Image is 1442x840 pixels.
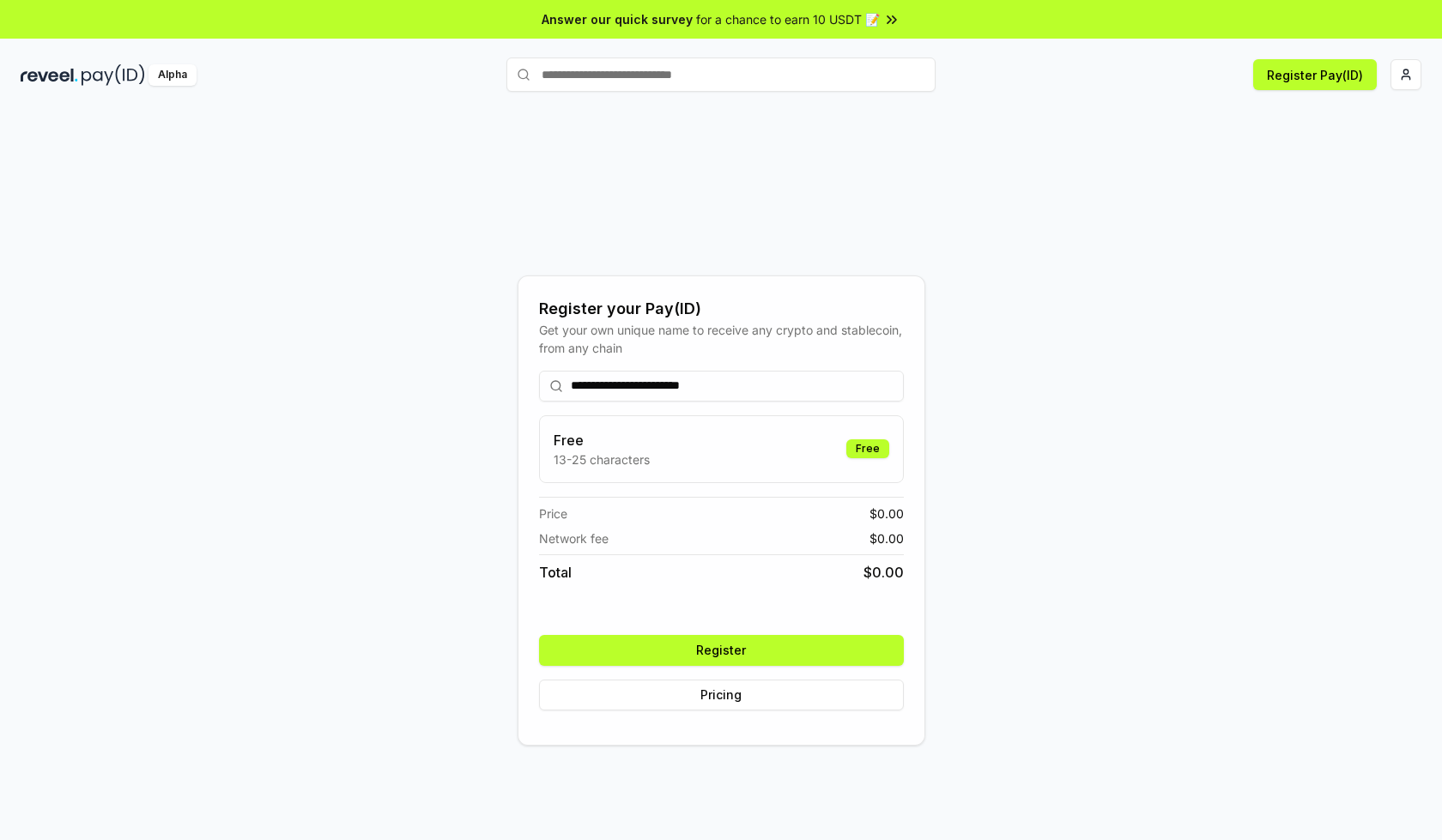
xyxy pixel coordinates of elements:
div: Alpha [148,64,197,86]
span: Network fee [539,529,609,547]
span: Total [539,562,572,583]
div: Free [846,439,889,458]
button: Pricing [539,680,904,710]
div: Register your Pay(ID) [539,297,904,321]
span: $ 0.00 [869,529,904,547]
span: Answer our quick survey [542,10,693,28]
p: 13-25 characters [554,450,650,468]
div: Get your own unique name to receive any crypto and stablecoin, from any chain [539,321,904,357]
img: pay_id [82,64,145,86]
span: $ 0.00 [863,562,904,583]
h3: Free [554,430,650,450]
button: Register Pay(ID) [1253,59,1377,90]
img: reveel_dark [21,64,78,86]
button: Register [539,635,904,666]
span: $ 0.00 [869,505,904,523]
span: for a chance to earn 10 USDT 📝 [696,10,880,28]
span: Price [539,505,567,523]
